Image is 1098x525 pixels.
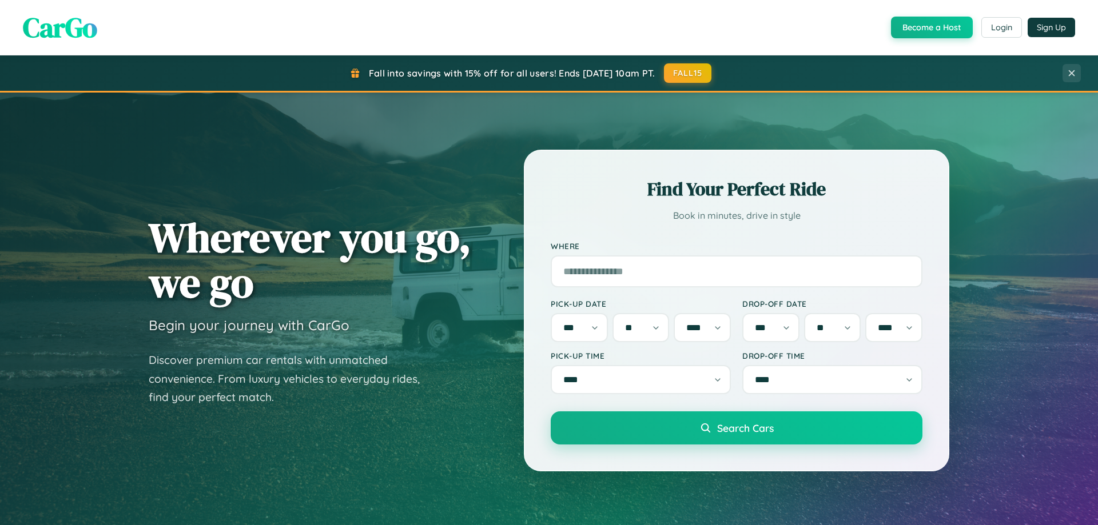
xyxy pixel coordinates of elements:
label: Where [551,241,922,251]
button: Login [981,17,1022,38]
h1: Wherever you go, we go [149,215,471,305]
button: Sign Up [1028,18,1075,37]
label: Pick-up Time [551,351,731,360]
button: Search Cars [551,411,922,444]
h3: Begin your journey with CarGo [149,316,349,334]
span: CarGo [23,9,97,46]
span: Search Cars [717,422,774,434]
label: Drop-off Time [742,351,922,360]
p: Discover premium car rentals with unmatched convenience. From luxury vehicles to everyday rides, ... [149,351,435,407]
label: Pick-up Date [551,299,731,308]
button: Become a Host [891,17,973,38]
button: FALL15 [664,63,712,83]
h2: Find Your Perfect Ride [551,177,922,202]
span: Fall into savings with 15% off for all users! Ends [DATE] 10am PT. [369,67,655,79]
p: Book in minutes, drive in style [551,207,922,224]
label: Drop-off Date [742,299,922,308]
